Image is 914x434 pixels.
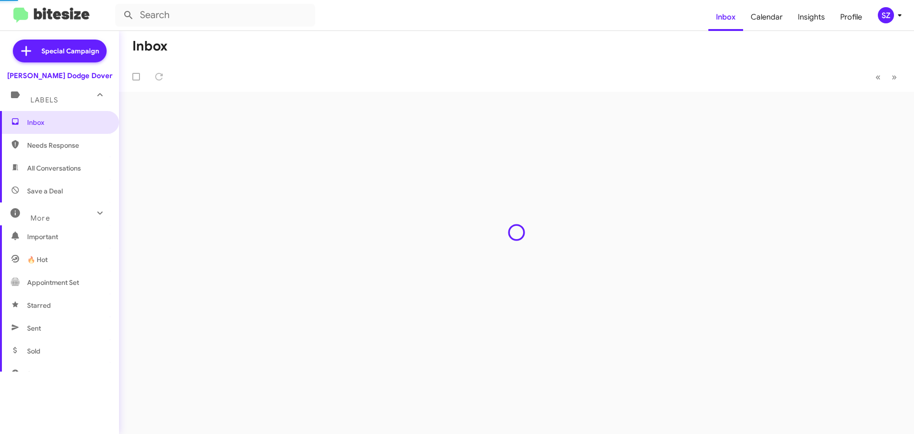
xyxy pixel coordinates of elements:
span: Sold Responded [27,369,78,379]
a: Special Campaign [13,40,107,62]
span: Inbox [27,118,108,127]
span: More [30,214,50,222]
button: Next [886,67,903,87]
span: All Conversations [27,163,81,173]
a: Calendar [743,3,790,31]
span: Appointment Set [27,278,79,287]
span: Save a Deal [27,186,63,196]
div: [PERSON_NAME] Dodge Dover [7,71,112,81]
span: Labels [30,96,58,104]
nav: Page navigation example [870,67,903,87]
a: Insights [790,3,833,31]
a: Profile [833,3,870,31]
span: Sold [27,346,40,356]
div: SZ [878,7,894,23]
input: Search [115,4,315,27]
a: Inbox [708,3,743,31]
span: Needs Response [27,141,108,150]
span: Special Campaign [41,46,99,56]
h1: Inbox [132,39,168,54]
span: « [875,71,881,83]
span: » [892,71,897,83]
span: Starred [27,301,51,310]
button: SZ [870,7,904,23]
span: 🔥 Hot [27,255,48,264]
span: Sent [27,323,41,333]
button: Previous [870,67,886,87]
span: Important [27,232,108,242]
